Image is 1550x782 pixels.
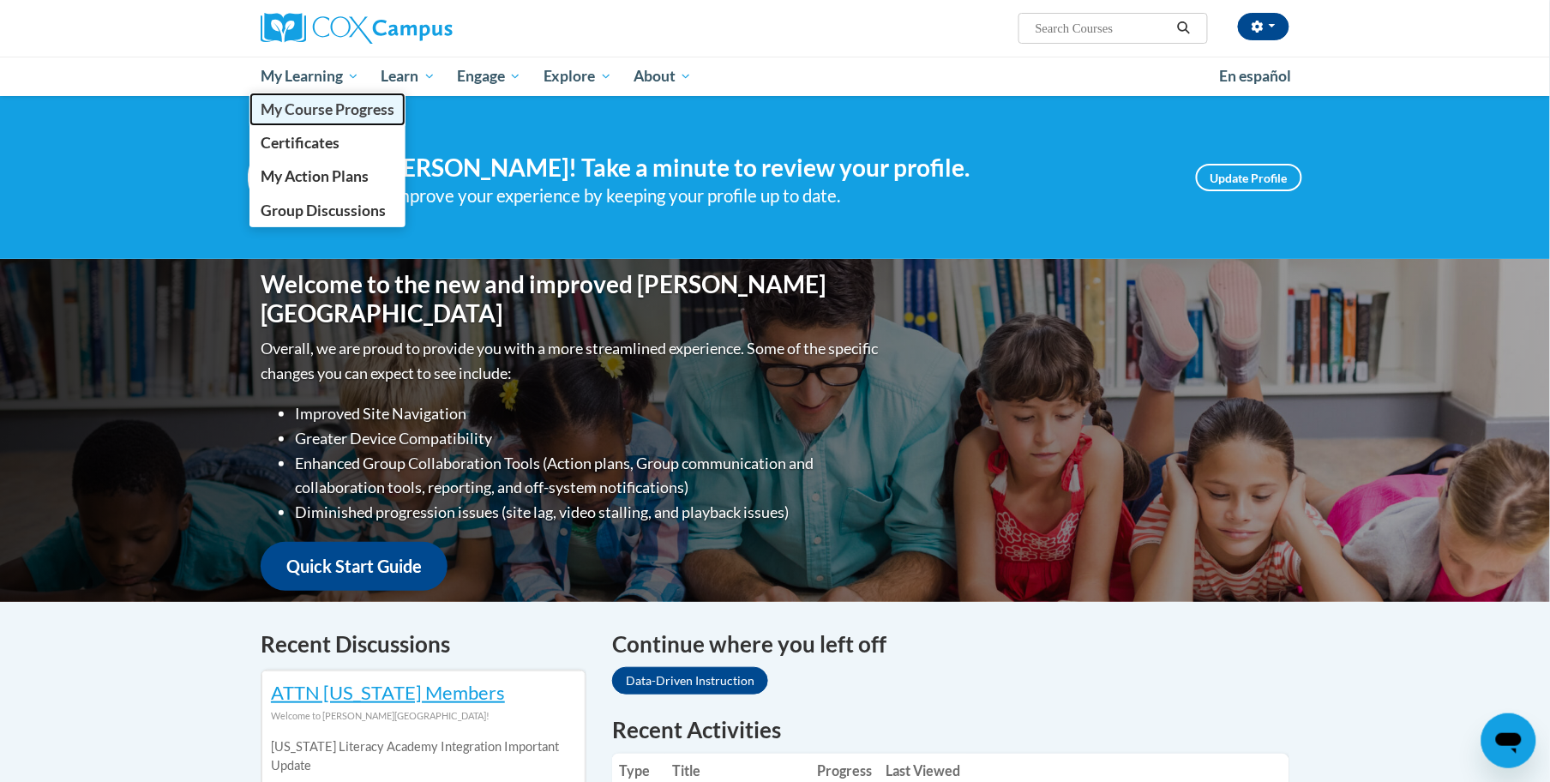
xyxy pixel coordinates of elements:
[351,153,1170,183] h4: Hi [PERSON_NAME]! Take a minute to review your profile.
[544,66,612,87] span: Explore
[261,134,339,152] span: Certificates
[271,737,576,775] p: [US_STATE] Literacy Academy Integration Important Update
[351,182,1170,210] div: Help improve your experience by keeping your profile up to date.
[248,139,325,216] img: Profile Image
[261,100,394,118] span: My Course Progress
[1208,58,1302,94] a: En español
[295,451,882,501] li: Enhanced Group Collaboration Tools (Action plans, Group communication and collaboration tools, re...
[381,66,436,87] span: Learn
[249,57,370,96] a: My Learning
[446,57,532,96] a: Engage
[249,194,406,227] a: Group Discussions
[612,667,768,695] a: Data-Driven Instruction
[261,336,882,386] p: Overall, we are proud to provide you with a more streamlined experience. Some of the specific cha...
[612,628,1289,661] h4: Continue where you left off
[370,57,447,96] a: Learn
[1034,18,1171,39] input: Search Courses
[1219,67,1291,85] span: En español
[249,93,406,126] a: My Course Progress
[295,500,882,525] li: Diminished progression issues (site lag, video stalling, and playback issues)
[261,628,586,661] h4: Recent Discussions
[634,66,692,87] span: About
[1481,713,1536,768] iframe: Button to launch messaging window
[295,426,882,451] li: Greater Device Compatibility
[1171,18,1197,39] button: Search
[249,159,406,193] a: My Action Plans
[532,57,623,96] a: Explore
[1238,13,1289,40] button: Account Settings
[261,66,359,87] span: My Learning
[457,66,521,87] span: Engage
[261,270,882,328] h1: Welcome to the new and improved [PERSON_NAME][GEOGRAPHIC_DATA]
[295,401,882,426] li: Improved Site Navigation
[261,542,448,591] a: Quick Start Guide
[271,707,576,725] div: Welcome to [PERSON_NAME][GEOGRAPHIC_DATA]!
[1196,164,1302,191] a: Update Profile
[261,13,453,44] img: Cox Campus
[249,126,406,159] a: Certificates
[261,167,369,185] span: My Action Plans
[623,57,704,96] a: About
[235,57,1315,96] div: Main menu
[612,714,1289,745] h1: Recent Activities
[271,681,505,704] a: ATTN [US_STATE] Members
[261,13,586,44] a: Cox Campus
[261,202,386,220] span: Group Discussions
